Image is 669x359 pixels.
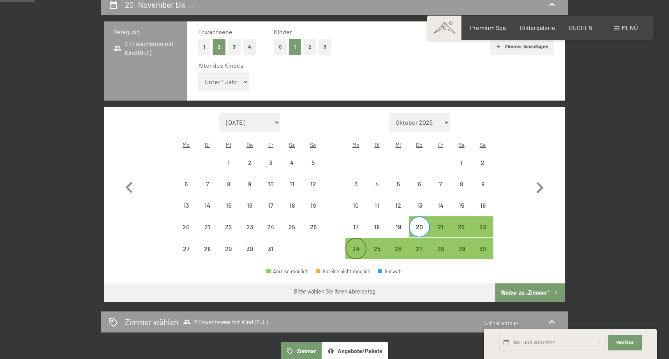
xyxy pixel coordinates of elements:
div: 5 [388,181,408,200]
div: Abreise möglich [345,238,366,259]
div: Thu Nov 13 2025 [409,195,430,216]
h3: Belegung [113,28,178,36]
span: Menü [621,24,638,31]
div: 9 [473,181,493,200]
div: Abreise möglich [451,216,472,237]
div: 19 [303,202,323,222]
abbr: Dienstag [205,141,210,148]
span: 2 Erwachsene mit Kind (0 J.) [113,39,178,57]
div: 16 [240,202,259,222]
div: 3 [261,159,280,179]
div: Abreise nicht möglich [387,195,408,216]
div: Sun Oct 05 2025 [303,152,324,173]
div: Abreise nicht möglich [409,195,430,216]
div: 21 [431,224,450,243]
div: Sun Oct 12 2025 [303,173,324,195]
abbr: Freitag [268,141,273,148]
abbr: Freitag [438,141,443,148]
div: 10 [261,181,280,200]
div: Wed Nov 12 2025 [387,195,408,216]
div: 22 [452,224,471,243]
div: Tue Oct 21 2025 [197,216,218,237]
div: Abreise nicht möglich [218,195,239,216]
div: Fri Nov 21 2025 [430,216,451,237]
div: Fri Oct 24 2025 [260,216,281,237]
abbr: Sonntag [310,141,316,148]
div: Abreise möglich [430,216,451,237]
div: Sun Nov 02 2025 [472,152,493,173]
div: Abreise nicht möglich [218,216,239,237]
div: 6 [176,181,196,200]
div: Abreise möglich [366,238,387,259]
div: Abreise nicht möglich [430,195,451,216]
button: Nächster Monat [528,113,551,260]
div: Abreise nicht möglich [176,238,197,259]
div: 23 [473,224,493,243]
div: Mon Oct 13 2025 [176,195,197,216]
div: 3 [346,181,366,200]
div: 12 [303,181,323,200]
abbr: Mittwoch [396,141,401,148]
div: Tue Oct 14 2025 [197,195,218,216]
div: Abreise nicht möglich [303,195,324,216]
div: Abreise möglich [472,238,493,259]
div: Wed Oct 01 2025 [218,152,239,173]
button: Weiter [608,335,642,351]
div: Fri Oct 10 2025 [260,173,281,195]
div: Tue Nov 25 2025 [366,238,387,259]
div: Sun Oct 19 2025 [303,195,324,216]
button: 4 [243,39,256,55]
div: 1 [219,159,238,179]
div: Mon Oct 06 2025 [176,173,197,195]
div: 8 [219,181,238,200]
div: Abreise möglich [451,238,472,259]
div: 8 [452,181,471,200]
div: Wed Nov 19 2025 [387,216,408,237]
div: Abreise nicht möglich [176,216,197,237]
div: Fri Nov 14 2025 [430,195,451,216]
abbr: Samstag [289,141,295,148]
div: Fri Oct 31 2025 [260,238,281,259]
div: Sun Oct 26 2025 [303,216,324,237]
div: 26 [388,246,408,265]
div: Thu Oct 16 2025 [239,195,260,216]
div: Abreise nicht möglich [260,152,281,173]
div: Alter des Kindes [198,61,548,70]
div: Fri Oct 03 2025 [260,152,281,173]
div: Abreise nicht möglich [260,173,281,195]
div: Abreise möglich [430,238,451,259]
div: Abreise nicht möglich [218,238,239,259]
div: 10 [346,202,366,222]
abbr: Dienstag [375,141,380,148]
button: 2 [303,39,316,55]
button: 3 [228,39,241,55]
div: Abreise nicht möglich [387,173,408,195]
div: Sun Nov 23 2025 [472,216,493,237]
div: Abreise nicht möglich [366,216,387,237]
div: Abreise nicht möglich [197,216,218,237]
div: 27 [176,246,196,265]
button: Vorheriger Monat [118,113,141,260]
a: Premium Spa [470,24,506,31]
div: 2 [240,159,259,179]
div: Sat Nov 22 2025 [451,216,472,237]
div: 30 [240,246,259,265]
div: 11 [282,181,302,200]
abbr: Mittwoch [226,141,231,148]
div: Anreise möglich [266,269,308,274]
div: Fri Nov 28 2025 [430,238,451,259]
button: 3 [319,39,331,55]
span: Bildergalerie [520,24,555,31]
div: 15 [219,202,238,222]
div: 13 [410,202,429,222]
div: Wed Oct 22 2025 [218,216,239,237]
div: Abreise möglich [472,216,493,237]
div: Mon Nov 03 2025 [345,173,366,195]
div: Tue Oct 07 2025 [197,173,218,195]
div: Abreise nicht möglich [239,173,260,195]
span: BUCHEN [569,24,593,31]
div: Abreise nicht möglich [316,269,370,274]
button: Zimmer hinzufügen [490,38,554,55]
div: 4 [367,181,387,200]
